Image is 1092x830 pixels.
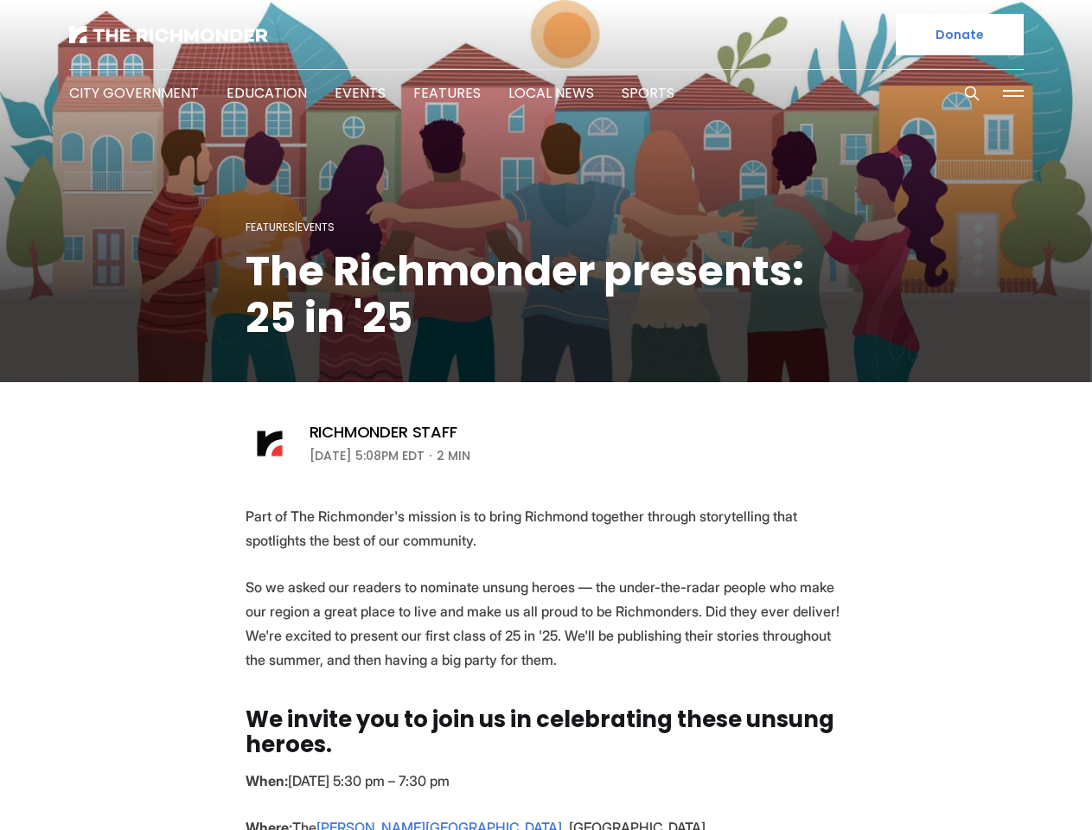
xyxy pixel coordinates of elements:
[508,83,594,103] a: Local News
[227,83,307,103] a: Education
[297,220,335,234] a: Events
[246,772,288,789] strong: When:
[413,83,481,103] a: Features
[622,83,674,103] a: Sports
[310,422,457,443] a: Richmonder Staff
[246,575,847,672] p: So we asked our readers to nominate unsung heroes — the under-the-radar people who make our regio...
[896,14,1024,55] a: Donate
[437,445,470,466] span: 2 min
[246,707,847,758] h2: We invite you to join us in celebrating these unsung heroes.
[246,504,847,552] p: Part of The Richmonder's mission is to bring Richmond together through storytelling that spotligh...
[335,83,386,103] a: Events
[69,26,268,43] img: The Richmonder
[246,769,847,793] p: [DATE] 5:30 pm – 7:30 pm
[310,445,425,466] time: [DATE] 5:08PM EDT
[959,80,985,106] button: Search this site
[246,220,295,234] a: Features
[69,83,199,103] a: City Government
[246,419,294,468] img: Richmonder Staff
[246,248,847,342] h1: The Richmonder presents: 25 in '25
[246,217,847,238] div: |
